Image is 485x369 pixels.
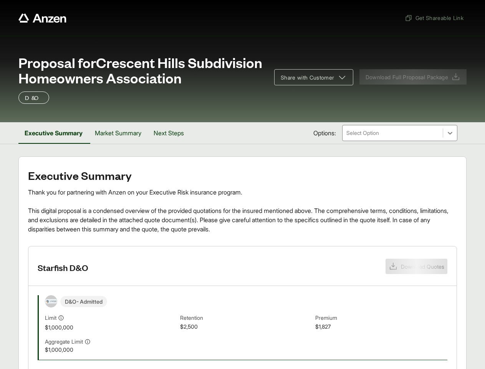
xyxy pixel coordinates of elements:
span: $1,000,000 [45,346,177,354]
h2: Executive Summary [28,169,457,181]
span: Options: [313,128,336,138]
span: Download Full Proposal Package [366,73,449,81]
span: Share with Customer [281,73,334,81]
a: Anzen website [18,13,66,23]
button: Market Summary [89,122,147,144]
span: Premium [315,314,447,322]
span: Proposal for Crescent Hills Subdivision Homeowners Association [18,55,265,85]
span: D&O - Admitted [60,296,107,307]
span: Aggregate Limit [45,337,83,346]
button: Next Steps [147,122,190,144]
span: $1,827 [315,322,447,331]
span: $1,000,000 [45,323,177,331]
button: Share with Customer [274,69,353,85]
button: Get Shareable Link [402,11,467,25]
span: Limit [45,314,56,322]
span: Get Shareable Link [405,14,463,22]
img: Starfish Specialty Insurance [45,299,57,303]
span: Retention [180,314,312,322]
p: D&O [25,93,43,102]
span: $2,500 [180,322,312,331]
div: Thank you for partnering with Anzen on your Executive Risk insurance program. This digital propos... [28,188,457,234]
button: Executive Summary [18,122,89,144]
h3: Starfish D&O [38,262,88,273]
